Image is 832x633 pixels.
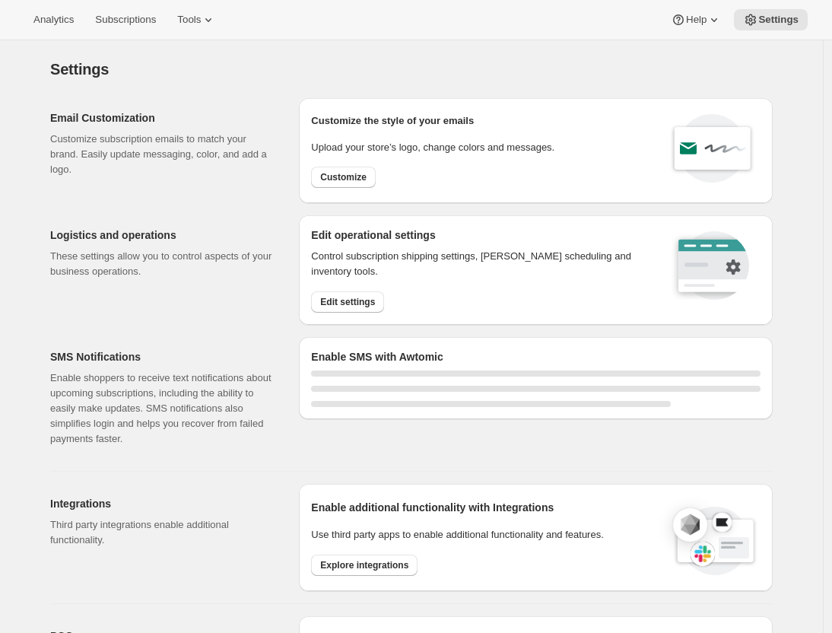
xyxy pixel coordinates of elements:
[86,9,165,30] button: Subscriptions
[320,296,375,308] span: Edit settings
[320,171,367,183] span: Customize
[95,14,156,26] span: Subscriptions
[758,14,799,26] span: Settings
[168,9,225,30] button: Tools
[311,500,658,515] h2: Enable additional functionality with Integrations
[50,110,275,126] h2: Email Customization
[50,496,275,511] h2: Integrations
[50,349,275,364] h2: SMS Notifications
[33,14,74,26] span: Analytics
[177,14,201,26] span: Tools
[311,555,418,576] button: Explore integrations
[686,14,707,26] span: Help
[320,559,408,571] span: Explore integrations
[50,132,275,177] p: Customize subscription emails to match your brand. Easily update messaging, color, and add a logo.
[50,249,275,279] p: These settings allow you to control aspects of your business operations.
[24,9,83,30] button: Analytics
[50,371,275,447] p: Enable shoppers to receive text notifications about upcoming subscriptions, including the ability...
[311,227,651,243] h2: Edit operational settings
[311,349,761,364] h2: Enable SMS with Awtomic
[311,527,658,542] p: Use third party apps to enable additional functionality and features.
[50,227,275,243] h2: Logistics and operations
[311,249,651,279] p: Control subscription shipping settings, [PERSON_NAME] scheduling and inventory tools.
[311,113,474,129] p: Customize the style of your emails
[734,9,808,30] button: Settings
[50,61,109,78] span: Settings
[311,291,384,313] button: Edit settings
[662,9,731,30] button: Help
[311,167,376,188] button: Customize
[311,140,554,155] p: Upload your store’s logo, change colors and messages.
[50,517,275,548] p: Third party integrations enable additional functionality.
